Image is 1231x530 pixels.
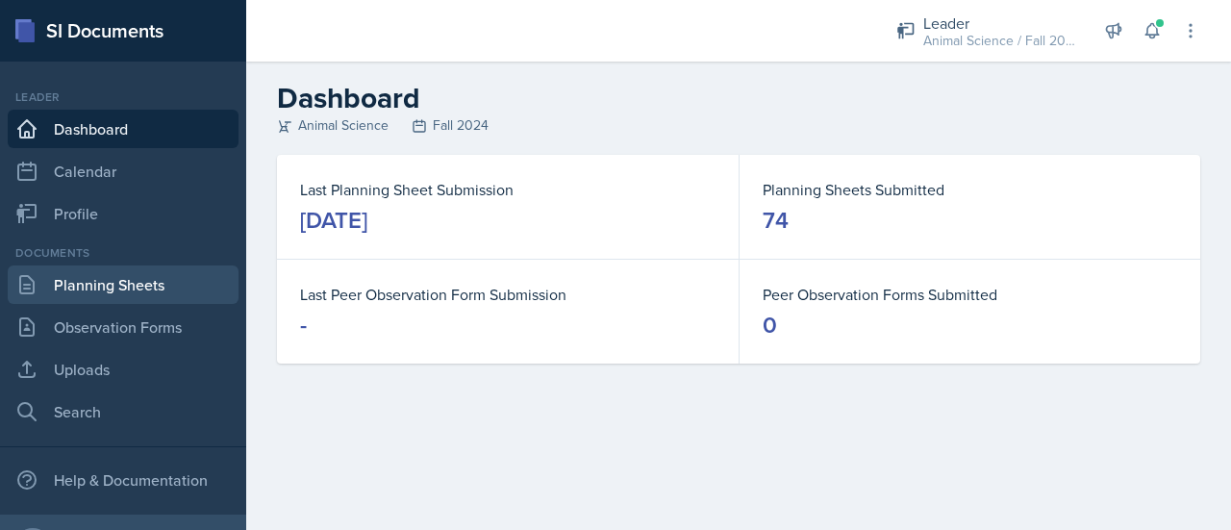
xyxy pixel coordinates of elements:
[300,310,307,341] div: -
[8,350,239,389] a: Uploads
[277,81,1200,115] h2: Dashboard
[300,205,367,236] div: [DATE]
[300,283,716,306] dt: Last Peer Observation Form Submission
[923,31,1077,51] div: Animal Science / Fall 2024
[300,178,716,201] dt: Last Planning Sheet Submission
[8,110,239,148] a: Dashboard
[8,308,239,346] a: Observation Forms
[8,194,239,233] a: Profile
[8,265,239,304] a: Planning Sheets
[763,283,1177,306] dt: Peer Observation Forms Submitted
[8,152,239,190] a: Calendar
[763,178,1177,201] dt: Planning Sheets Submitted
[277,115,1200,136] div: Animal Science Fall 2024
[923,12,1077,35] div: Leader
[763,205,789,236] div: 74
[8,461,239,499] div: Help & Documentation
[763,310,777,341] div: 0
[8,392,239,431] a: Search
[8,88,239,106] div: Leader
[8,244,239,262] div: Documents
